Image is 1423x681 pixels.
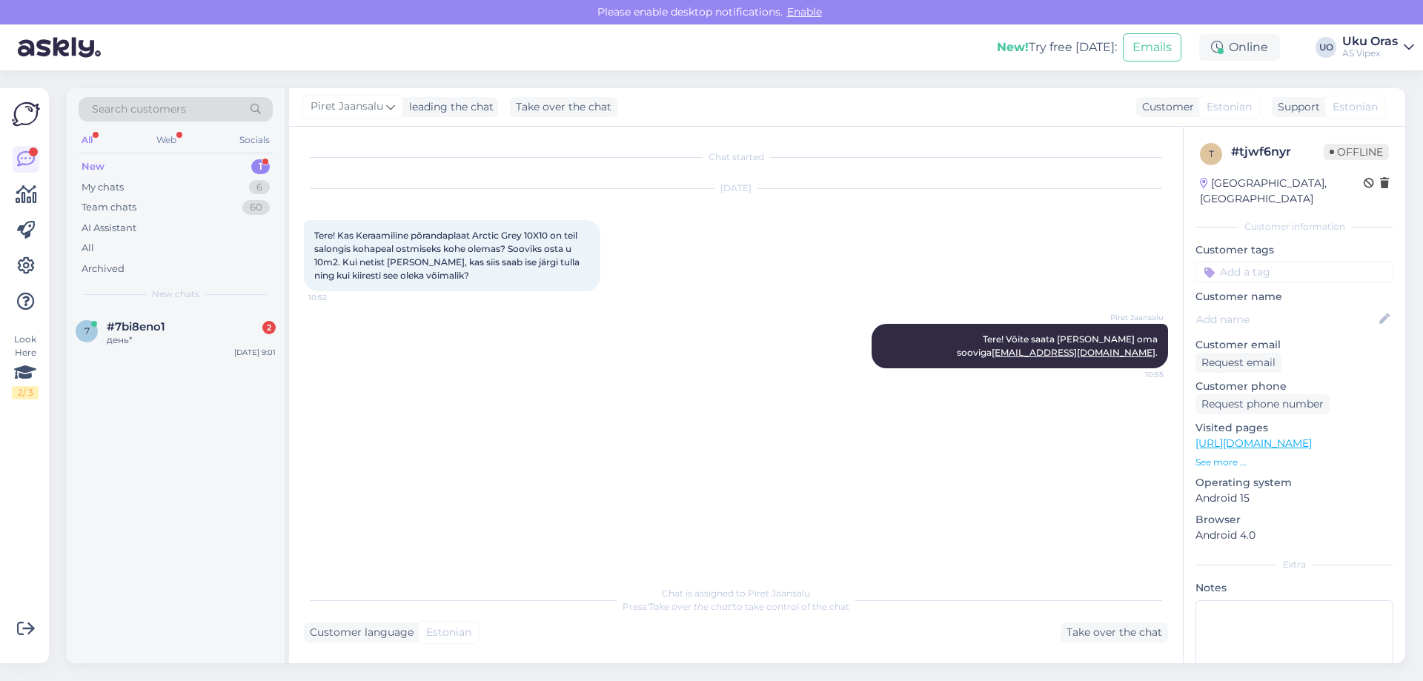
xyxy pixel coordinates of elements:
[82,241,94,256] div: All
[304,150,1168,164] div: Chat started
[314,230,582,281] span: Tere! Kas Keraamiline põrandaplaat Arctic Grey 10X10 on teil salongis kohapeal ostmiseks kohe ole...
[1195,580,1393,596] p: Notes
[1195,242,1393,258] p: Customer tags
[1195,261,1393,283] input: Add a tag
[12,100,40,128] img: Askly Logo
[82,221,136,236] div: AI Assistant
[783,5,826,19] span: Enable
[82,200,136,215] div: Team chats
[79,130,96,150] div: All
[1108,369,1164,380] span: 10:55
[82,180,124,195] div: My chats
[153,130,179,150] div: Web
[242,200,270,215] div: 60
[311,99,383,115] span: Piret Jaansalu
[1195,379,1393,394] p: Customer phone
[1123,33,1181,62] button: Emails
[1342,36,1414,59] a: Uku OrasAS Vipex
[12,386,39,399] div: 2 / 3
[403,99,494,115] div: leading the chat
[1108,312,1164,323] span: Piret Jaansalu
[1195,337,1393,353] p: Customer email
[1195,558,1393,571] div: Extra
[992,347,1155,358] a: [EMAIL_ADDRESS][DOMAIN_NAME]
[957,333,1160,358] span: Tere! Võite saata [PERSON_NAME] oma sooviga .
[234,347,276,358] div: [DATE] 9:01
[82,159,105,174] div: New
[251,159,270,174] div: 1
[1199,34,1280,61] div: Online
[1195,528,1393,543] p: Android 4.0
[82,262,125,276] div: Archived
[1324,144,1389,160] span: Offline
[1195,512,1393,528] p: Browser
[107,320,165,333] span: #7bi8eno1
[1195,491,1393,506] p: Android 15
[1195,353,1281,373] div: Request email
[1195,436,1312,450] a: [URL][DOMAIN_NAME]
[1209,148,1214,159] span: t
[1231,143,1324,161] div: # tjwf6nyr
[1195,420,1393,436] p: Visited pages
[647,601,733,612] i: 'Take over the chat'
[92,102,186,117] span: Search customers
[107,333,276,347] div: день*
[997,40,1029,54] b: New!
[662,588,810,599] span: Chat is assigned to Piret Jaansalu
[1196,311,1376,328] input: Add name
[308,292,364,303] span: 10:52
[1195,289,1393,305] p: Customer name
[304,182,1168,195] div: [DATE]
[1342,36,1398,47] div: Uku Oras
[1061,622,1168,642] div: Take over the chat
[426,625,471,640] span: Estonian
[1136,99,1194,115] div: Customer
[262,321,276,334] div: 2
[1195,456,1393,469] p: See more ...
[510,97,617,117] div: Take over the chat
[84,325,90,336] span: 7
[1195,220,1393,233] div: Customer information
[1316,37,1336,58] div: UO
[12,333,39,399] div: Look Here
[1342,47,1398,59] div: AS Vipex
[1200,176,1364,207] div: [GEOGRAPHIC_DATA], [GEOGRAPHIC_DATA]
[152,288,199,301] span: New chats
[1333,99,1378,115] span: Estonian
[1195,394,1330,414] div: Request phone number
[304,625,414,640] div: Customer language
[1272,99,1320,115] div: Support
[997,39,1117,56] div: Try free [DATE]:
[249,180,270,195] div: 6
[1195,475,1393,491] p: Operating system
[623,601,849,612] span: Press to take control of the chat
[1207,99,1252,115] span: Estonian
[236,130,273,150] div: Socials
